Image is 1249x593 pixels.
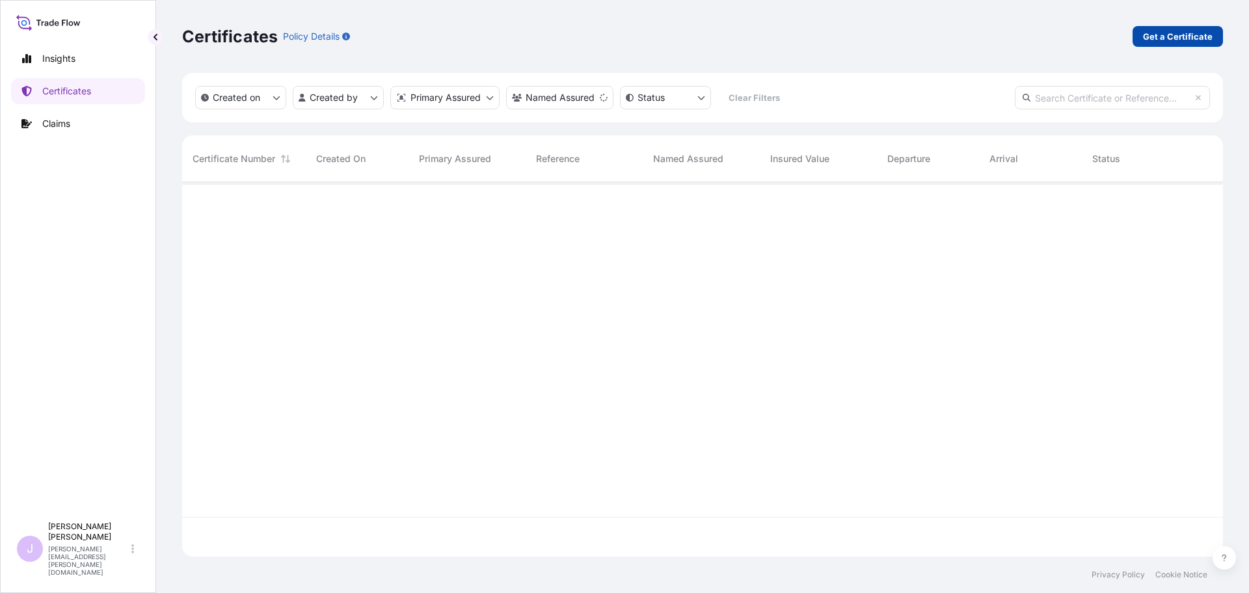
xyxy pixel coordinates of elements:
[278,151,293,167] button: Sort
[42,85,91,98] p: Certificates
[410,91,481,104] p: Primary Assured
[506,86,613,109] button: cargoOwner Filter options
[1133,26,1223,47] a: Get a Certificate
[310,91,358,104] p: Created by
[1092,152,1120,165] span: Status
[1143,30,1213,43] p: Get a Certificate
[193,152,275,165] span: Certificate Number
[213,91,260,104] p: Created on
[419,152,491,165] span: Primary Assured
[48,545,129,576] p: [PERSON_NAME][EMAIL_ADDRESS][PERSON_NAME][DOMAIN_NAME]
[620,86,711,109] button: certificateStatus Filter options
[770,152,829,165] span: Insured Value
[1015,86,1210,109] input: Search Certificate or Reference...
[195,86,286,109] button: createdOn Filter options
[11,46,145,72] a: Insights
[729,91,780,104] p: Clear Filters
[1155,570,1207,580] a: Cookie Notice
[887,152,930,165] span: Departure
[526,91,595,104] p: Named Assured
[42,52,75,65] p: Insights
[42,117,70,130] p: Claims
[11,111,145,137] a: Claims
[653,152,723,165] span: Named Assured
[1092,570,1145,580] a: Privacy Policy
[390,86,500,109] button: distributor Filter options
[316,152,366,165] span: Created On
[283,30,340,43] p: Policy Details
[293,86,384,109] button: createdBy Filter options
[182,26,278,47] p: Certificates
[989,152,1018,165] span: Arrival
[11,78,145,104] a: Certificates
[536,152,580,165] span: Reference
[638,91,665,104] p: Status
[48,521,129,542] p: [PERSON_NAME] [PERSON_NAME]
[27,542,33,555] span: J
[718,87,790,108] button: Clear Filters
